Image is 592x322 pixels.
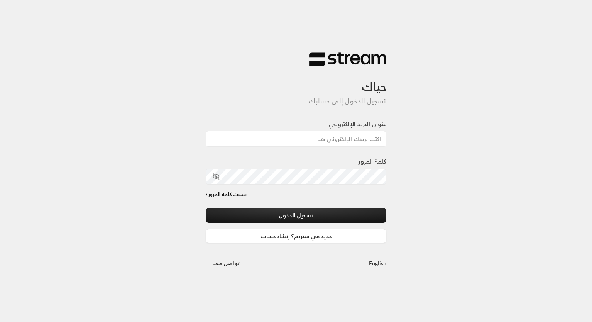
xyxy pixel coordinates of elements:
a: جديد في ستريم؟ إنشاء حساب [206,229,386,243]
label: كلمة المرور [359,157,386,166]
img: Stream Logo [309,52,386,67]
button: toggle password visibility [210,170,223,183]
h5: تسجيل الدخول إلى حسابك [206,97,386,105]
label: عنوان البريد الإلكتروني [329,119,386,129]
button: تسجيل الدخول [206,208,386,222]
button: تواصل معنا [206,256,246,270]
a: English [369,256,386,270]
h3: حياك [206,67,386,93]
input: اكتب بريدك الإلكتروني هنا [206,131,386,147]
a: تواصل معنا [206,258,246,268]
a: نسيت كلمة المرور؟ [206,191,247,198]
